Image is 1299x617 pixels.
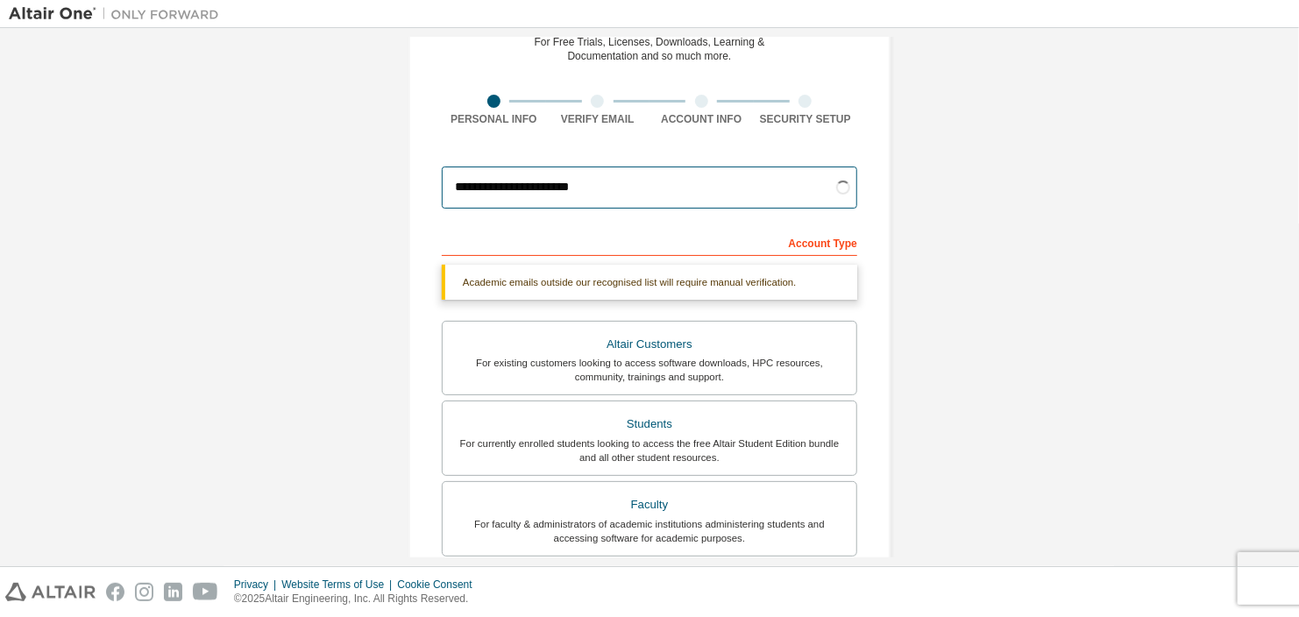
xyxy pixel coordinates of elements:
[453,493,846,517] div: Faculty
[535,35,765,63] div: For Free Trials, Licenses, Downloads, Learning & Documentation and so much more.
[106,583,124,601] img: facebook.svg
[164,583,182,601] img: linkedin.svg
[453,332,846,357] div: Altair Customers
[234,592,483,606] p: © 2025 Altair Engineering, Inc. All Rights Reserved.
[135,583,153,601] img: instagram.svg
[234,578,281,592] div: Privacy
[442,112,546,126] div: Personal Info
[453,356,846,384] div: For existing customers looking to access software downloads, HPC resources, community, trainings ...
[5,583,96,601] img: altair_logo.svg
[649,112,754,126] div: Account Info
[397,578,482,592] div: Cookie Consent
[193,583,218,601] img: youtube.svg
[754,112,858,126] div: Security Setup
[281,578,397,592] div: Website Terms of Use
[442,265,857,300] div: Academic emails outside our recognised list will require manual verification.
[453,412,846,436] div: Students
[453,517,846,545] div: For faculty & administrators of academic institutions administering students and accessing softwa...
[442,228,857,256] div: Account Type
[453,436,846,465] div: For currently enrolled students looking to access the free Altair Student Edition bundle and all ...
[546,112,650,126] div: Verify Email
[9,5,228,23] img: Altair One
